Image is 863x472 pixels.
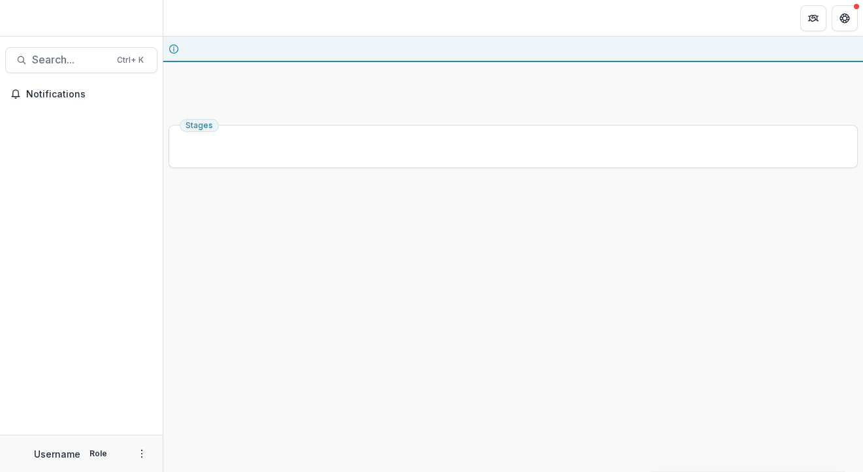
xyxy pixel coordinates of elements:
[134,446,150,462] button: More
[800,5,826,31] button: Partners
[186,121,213,130] span: Stages
[832,5,858,31] button: Get Help
[26,89,152,100] span: Notifications
[5,84,157,105] button: Notifications
[114,53,146,67] div: Ctrl + K
[32,54,109,66] span: Search...
[34,447,80,461] p: Username
[86,448,111,460] p: Role
[5,47,157,73] button: Search...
